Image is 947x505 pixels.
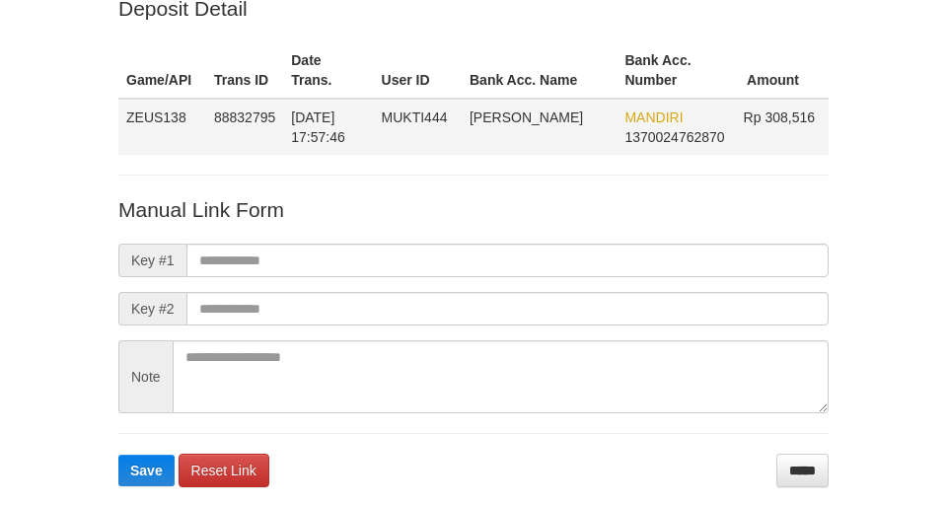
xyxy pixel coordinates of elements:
[118,340,173,413] span: Note
[736,42,829,99] th: Amount
[191,463,256,478] span: Reset Link
[206,42,283,99] th: Trans ID
[118,292,186,325] span: Key #2
[624,109,683,125] span: MANDIRI
[617,42,735,99] th: Bank Acc. Number
[470,109,583,125] span: [PERSON_NAME]
[283,42,373,99] th: Date Trans.
[382,109,448,125] span: MUKTI444
[374,42,462,99] th: User ID
[206,99,283,155] td: 88832795
[744,109,815,125] span: Rp 308,516
[118,99,206,155] td: ZEUS138
[118,455,175,486] button: Save
[462,42,617,99] th: Bank Acc. Name
[130,463,163,478] span: Save
[179,454,269,487] a: Reset Link
[624,129,724,145] span: Copy 1370024762870 to clipboard
[291,109,345,145] span: [DATE] 17:57:46
[118,195,829,224] p: Manual Link Form
[118,244,186,277] span: Key #1
[118,42,206,99] th: Game/API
